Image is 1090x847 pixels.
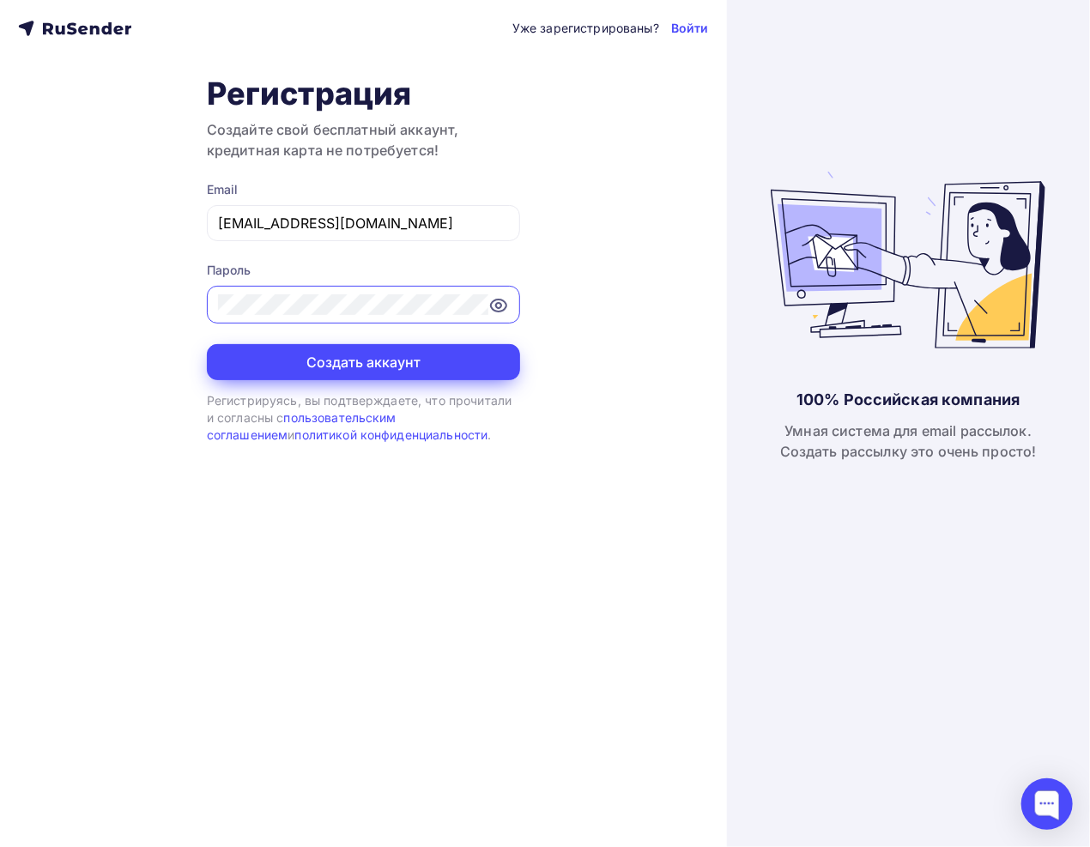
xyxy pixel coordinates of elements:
h1: Регистрация [207,75,520,112]
div: Email [207,181,520,198]
div: Пароль [207,262,520,279]
h3: Создайте свой бесплатный аккаунт, кредитная карта не потребуется! [207,119,520,160]
div: Умная система для email рассылок. Создать рассылку это очень просто! [780,420,1037,462]
button: Создать аккаунт [207,344,520,380]
input: Укажите свой email [218,213,509,233]
div: 100% Российская компания [796,390,1020,410]
a: политикой конфиденциальности [295,427,488,442]
a: пользовательским соглашением [207,410,397,442]
div: Уже зарегистрированы? [512,20,659,37]
div: Регистрируясь, вы подтверждаете, что прочитали и согласны с и . [207,392,520,445]
a: Войти [671,20,709,37]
